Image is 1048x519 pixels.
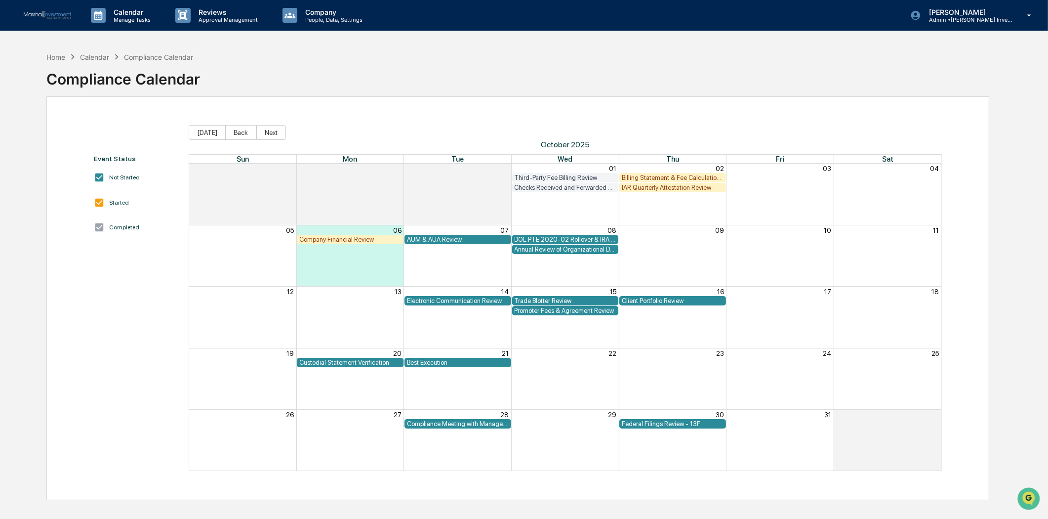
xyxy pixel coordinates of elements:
button: 29 [608,411,616,419]
button: 06 [393,226,402,234]
div: Start new chat [34,76,162,86]
div: Not Started [109,174,140,181]
button: 14 [502,288,509,296]
a: Powered byPylon [70,167,120,175]
button: 29 [393,165,402,173]
button: 25 [931,349,939,357]
button: Back [225,125,256,140]
button: Start new chat [168,79,180,90]
p: [PERSON_NAME] [921,8,1013,16]
div: Company Financial Review [299,236,401,243]
p: Calendar [106,8,156,16]
button: 28 [285,165,294,173]
div: Started [109,199,129,206]
button: 18 [931,288,939,296]
button: 28 [501,411,509,419]
div: Month View [189,154,942,471]
button: 05 [286,226,294,234]
img: 1746055101610-c473b297-6a78-478c-a979-82029cc54cd1 [10,76,28,93]
div: Billing Statement & Fee Calculations Report Review [622,174,724,181]
div: We're available if you need us! [34,86,125,93]
div: 🔎 [10,144,18,152]
p: How can we help? [10,21,180,37]
p: Manage Tasks [106,16,156,23]
button: 22 [608,349,616,357]
button: 04 [930,165,939,173]
span: Sat [882,155,893,163]
div: Calendar [80,53,109,61]
p: Approval Management [191,16,263,23]
button: 07 [501,226,509,234]
a: 🖐️Preclearance [6,121,68,138]
a: 🗄️Attestations [68,121,126,138]
div: 🗄️ [72,126,80,133]
button: 01 [931,411,939,419]
div: Compliance Meeting with Management [407,420,509,428]
div: Trade Blotter Review [515,297,616,304]
div: Compliance Calendar [124,53,193,61]
img: logo [24,11,71,20]
div: Event Status [94,155,179,163]
div: Client Portfolio Review [622,297,724,304]
button: Next [256,125,286,140]
button: 16 [717,288,724,296]
span: Fri [776,155,784,163]
button: 21 [502,349,509,357]
div: Home [46,53,65,61]
p: Reviews [191,8,263,16]
button: 31 [824,411,831,419]
button: 20 [393,349,402,357]
span: October 2025 [189,140,942,149]
button: 23 [716,349,724,357]
button: 27 [394,411,402,419]
button: 11 [933,226,939,234]
button: 03 [823,165,831,173]
button: 17 [824,288,831,296]
button: 30 [716,411,724,419]
p: People, Data, Settings [297,16,367,23]
span: Wed [558,155,572,163]
div: DOL PTE 2020-02 Rollover & IRA to IRA Account Review [515,236,616,243]
button: 13 [395,288,402,296]
span: Tue [451,155,464,163]
div: Annual Review of Organizational Documents [515,246,616,253]
button: 08 [607,226,616,234]
button: [DATE] [189,125,226,140]
span: Attestations [81,125,122,134]
span: Mon [343,155,357,163]
iframe: Open customer support [1016,486,1043,513]
div: IAR Quarterly Attestation Review [622,184,724,191]
button: 30 [501,165,509,173]
a: 🔎Data Lookup [6,139,66,157]
button: 09 [715,226,724,234]
button: 15 [610,288,616,296]
button: 24 [823,349,831,357]
span: Preclearance [20,125,64,134]
button: 02 [716,165,724,173]
span: Data Lookup [20,143,62,153]
div: Third-Party Fee Billing Review [515,174,616,181]
div: Best Execution [407,359,509,366]
div: Promoter Fees & Agreement Review [515,307,616,314]
p: Admin • [PERSON_NAME] Investment Management [921,16,1013,23]
span: Pylon [98,168,120,175]
div: Compliance Calendar [46,62,200,88]
span: Sun [237,155,249,163]
div: AUM & AUA Review [407,236,509,243]
button: 10 [824,226,831,234]
div: Electronic Communication Review [407,297,509,304]
div: 🖐️ [10,126,18,133]
button: 26 [286,411,294,419]
button: 19 [286,349,294,357]
span: Thu [666,155,679,163]
button: 01 [609,165,616,173]
p: Company [297,8,367,16]
div: Federal Filings Review - 13F [622,420,724,428]
button: 12 [287,288,294,296]
div: Completed [109,224,139,231]
div: Checks Received and Forwarded Log [515,184,616,191]
div: Custodial Statement Verification [299,359,401,366]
